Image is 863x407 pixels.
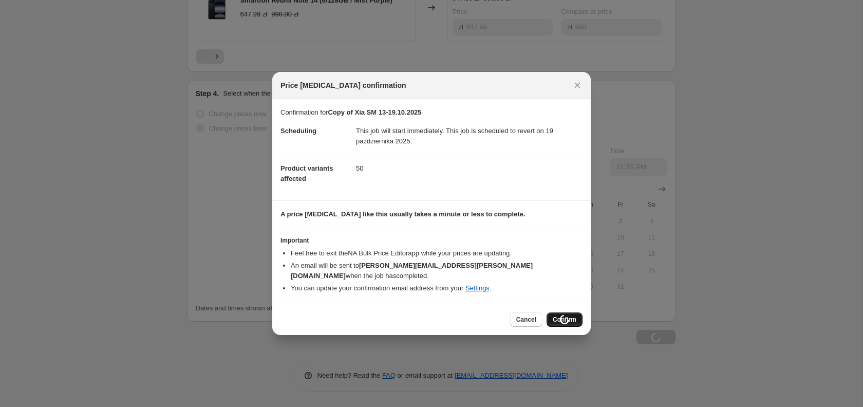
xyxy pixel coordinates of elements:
b: A price [MEDICAL_DATA] like this usually takes a minute or less to complete. [280,210,526,218]
li: Feel free to exit the NA Bulk Price Editor app while your prices are updating. [291,248,583,258]
span: Cancel [516,316,536,324]
b: [PERSON_NAME][EMAIL_ADDRESS][PERSON_NAME][DOMAIN_NAME] [291,262,533,280]
span: Price [MEDICAL_DATA] confirmation [280,80,406,90]
b: Copy of Xia SM 13-19.10.2025 [328,108,421,116]
a: Settings [465,284,490,292]
p: Confirmation for [280,107,583,118]
span: Scheduling [280,127,316,135]
dd: 50 [356,155,583,182]
h3: Important [280,236,583,245]
span: Product variants affected [280,164,333,182]
button: Close [570,78,585,92]
li: You can update your confirmation email address from your . [291,283,583,293]
button: Cancel [510,312,542,327]
dd: This job will start immediately. This job is scheduled to revert on 19 października 2025. [356,118,583,155]
li: An email will be sent to when the job has completed . [291,261,583,281]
